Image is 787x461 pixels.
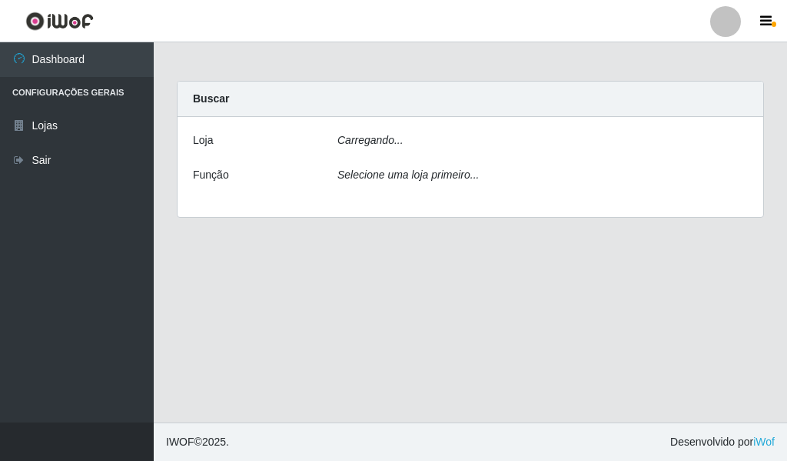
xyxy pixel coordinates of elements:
span: IWOF [166,436,194,448]
span: Desenvolvido por [670,434,775,450]
a: iWof [753,436,775,448]
label: Loja [193,132,213,149]
strong: Buscar [193,92,229,105]
label: Função [193,167,229,183]
img: CoreUI Logo [25,12,94,31]
i: Carregando... [337,134,403,146]
i: Selecione uma loja primeiro... [337,169,479,181]
span: © 2025 . [166,434,229,450]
